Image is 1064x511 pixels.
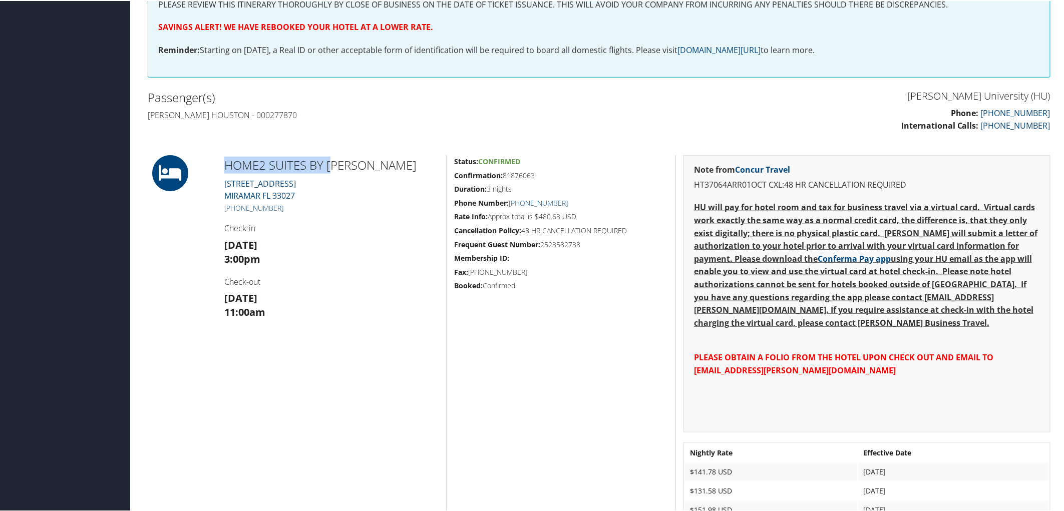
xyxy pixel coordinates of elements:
strong: Fax: [454,266,468,276]
h5: Confirmed [454,280,668,290]
a: [PHONE_NUMBER] [224,202,283,212]
td: $131.58 USD [685,481,857,499]
strong: Frequent Guest Number: [454,239,540,248]
h4: Check-in [224,222,439,233]
h3: [PERSON_NAME] University (HU) [607,88,1051,102]
p: Starting on [DATE], a Real ID or other acceptable form of identification will be required to boar... [158,43,1040,56]
h2: HOME2 SUITES BY [PERSON_NAME] [224,156,439,173]
a: [PHONE_NUMBER] [981,107,1050,118]
td: [DATE] [859,481,1049,499]
a: Concur Travel [735,163,790,174]
td: [DATE] [859,462,1049,480]
strong: International Calls: [901,119,979,130]
strong: SAVINGS ALERT! WE HAVE REBOOKED YOUR HOTEL AT A LOWER RATE. [158,21,433,32]
a: [PHONE_NUMBER] [509,197,568,207]
strong: [DATE] [224,237,257,251]
span: Confirmed [478,156,520,165]
strong: Phone: [951,107,979,118]
td: $141.78 USD [685,462,857,480]
h2: Passenger(s) [148,88,592,105]
h5: 3 nights [454,183,668,193]
strong: Phone Number: [454,197,509,207]
strong: Duration: [454,183,487,193]
h5: Approx total is $480.63 USD [454,211,668,221]
strong: Membership ID: [454,252,509,262]
strong: Rate Info: [454,211,488,220]
strong: HU will pay for hotel room and tax for business travel via a virtual card. Virtual cards work exa... [694,201,1037,327]
strong: 3:00pm [224,251,260,265]
strong: Booked: [454,280,483,289]
strong: Cancellation Policy: [454,225,521,234]
span: PLEASE OBTAIN A FOLIO FROM THE HOTEL UPON CHECK OUT AND EMAIL TO [EMAIL_ADDRESS][PERSON_NAME][DOM... [694,351,993,375]
h4: Check-out [224,275,439,286]
strong: Note from [694,163,790,174]
strong: [DATE] [224,290,257,304]
strong: Reminder: [158,44,200,55]
h5: 81876063 [454,170,668,180]
p: HT37064ARR01OCT CXL:48 HR CANCELLATION REQUIRED [694,178,1040,191]
a: Conferma Pay app [818,252,891,263]
th: Nightly Rate [685,443,857,461]
h5: [PHONE_NUMBER] [454,266,668,276]
strong: 11:00am [224,304,265,318]
strong: Status: [454,156,478,165]
h5: 48 HR CANCELLATION REQUIRED [454,225,668,235]
strong: Confirmation: [454,170,503,179]
a: [STREET_ADDRESS]MIRAMAR FL 33027 [224,177,296,200]
a: [PHONE_NUMBER] [981,119,1050,130]
th: Effective Date [859,443,1049,461]
a: [DOMAIN_NAME][URL] [677,44,761,55]
h4: [PERSON_NAME] Houston - 000277870 [148,109,592,120]
h5: 2523582738 [454,239,668,249]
